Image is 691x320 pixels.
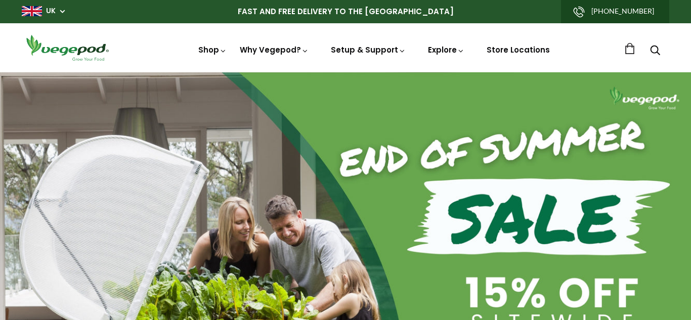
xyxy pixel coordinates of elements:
a: Explore [428,44,464,55]
img: gb_large.png [22,6,42,16]
a: Setup & Support [331,44,406,55]
a: Store Locations [487,44,550,55]
a: Search [650,46,660,57]
a: Why Vegepod? [240,44,309,55]
a: UK [46,6,56,16]
img: Vegepod [22,33,113,62]
a: Shop [198,44,227,55]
